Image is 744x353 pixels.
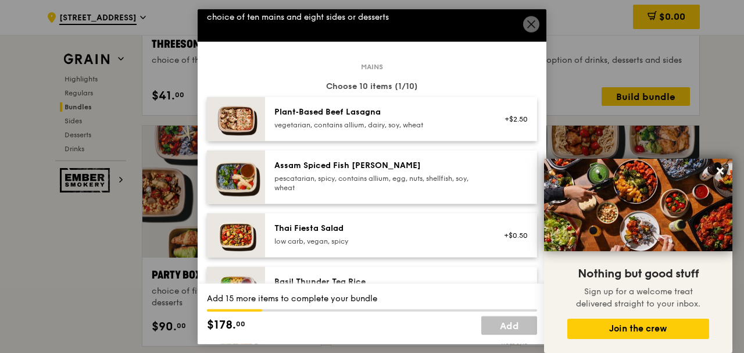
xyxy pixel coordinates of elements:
div: Thai Fiesta Salad [274,222,483,234]
div: +$0.50 [497,230,528,240]
img: DSC07876-Edit02-Large.jpeg [544,159,732,251]
button: Close [711,162,729,180]
span: 00 [236,319,245,329]
div: vegetarian, contains allium, dairy, soy, wheat [274,120,483,129]
span: Sign up for a welcome treat delivered straight to your inbox. [576,287,700,309]
div: choice of ten mains and eight sides or desserts [207,11,537,23]
img: daily_normal_Citrusy-Cauliflower-Plant-Based-Lasagna-HORZ.jpg [207,97,265,141]
span: Nothing but good stuff [578,267,699,281]
button: Join the crew [567,319,709,339]
div: pescatarian, spicy, contains allium, egg, nuts, shellfish, soy, wheat [274,173,483,192]
span: $178. [207,316,236,334]
a: Add [481,316,537,335]
div: Assam Spiced Fish [PERSON_NAME] [274,159,483,171]
div: Basil Thunder Tea Rice [274,276,483,287]
div: Plant‑Based Beef Lasagna [274,106,483,117]
div: +$2.50 [497,114,528,123]
span: Mains [356,62,388,71]
div: Choose 10 items (1/10) [207,80,537,92]
img: daily_normal_Thai_Fiesta_Salad__Horizontal_.jpg [207,213,265,257]
img: daily_normal_HORZ-Basil-Thunder-Tea-Rice.jpg [207,266,265,311]
img: daily_normal_Assam_Spiced_Fish_Curry__Horizontal_.jpg [207,150,265,204]
div: low carb, vegan, spicy [274,236,483,245]
div: Add 15 more items to complete your bundle [207,293,537,305]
